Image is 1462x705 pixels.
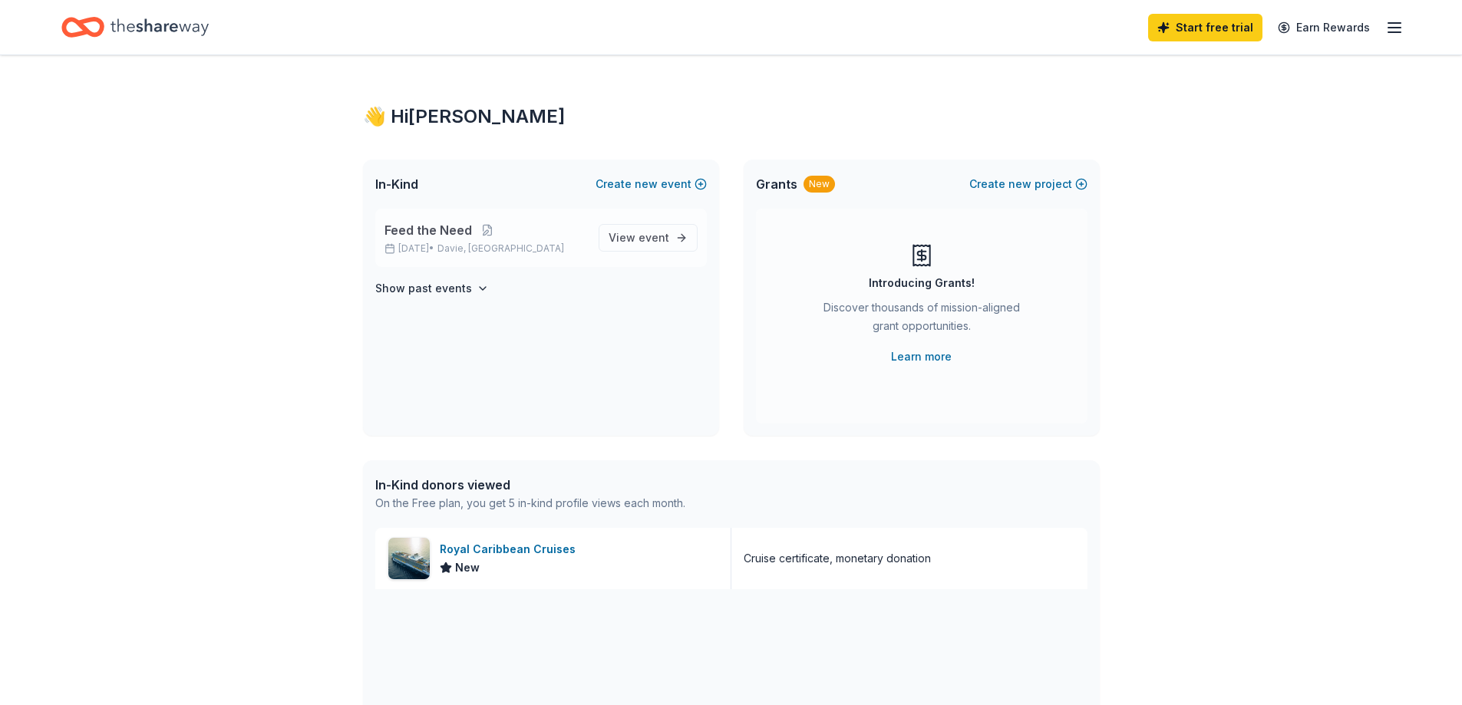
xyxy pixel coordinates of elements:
[375,494,685,512] div: On the Free plan, you get 5 in-kind profile views each month.
[891,348,952,366] a: Learn more
[609,229,669,247] span: View
[1269,14,1379,41] a: Earn Rewards
[596,175,707,193] button: Createnewevent
[375,279,489,298] button: Show past events
[375,175,418,193] span: In-Kind
[756,175,797,193] span: Grants
[388,538,430,579] img: Image for Royal Caribbean Cruises
[437,242,564,255] span: Davie, [GEOGRAPHIC_DATA]
[869,274,975,292] div: Introducing Grants!
[384,242,586,255] p: [DATE] •
[375,476,685,494] div: In-Kind donors viewed
[969,175,1087,193] button: Createnewproject
[635,175,658,193] span: new
[1008,175,1031,193] span: new
[61,9,209,45] a: Home
[599,224,698,252] a: View event
[817,298,1026,341] div: Discover thousands of mission-aligned grant opportunities.
[639,231,669,244] span: event
[375,279,472,298] h4: Show past events
[384,221,472,239] span: Feed the Need
[440,540,582,558] div: Royal Caribbean Cruises
[455,558,480,577] span: New
[1148,14,1262,41] a: Start free trial
[804,176,835,193] div: New
[363,104,1100,129] div: 👋 Hi [PERSON_NAME]
[744,549,931,568] div: Cruise certificate, monetary donation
